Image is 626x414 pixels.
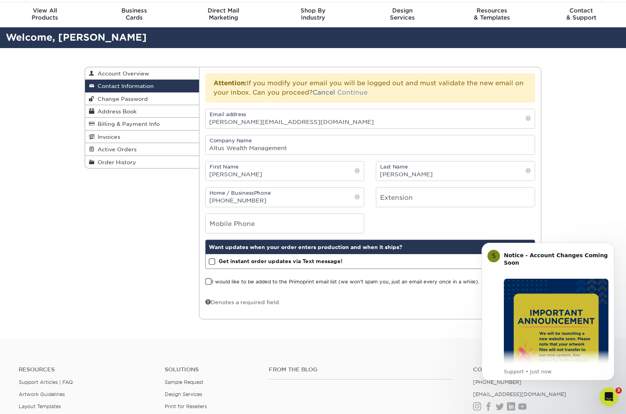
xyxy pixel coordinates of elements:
[94,159,136,165] span: Order History
[537,2,626,27] a: Contact& Support
[94,121,160,127] span: Billing & Payment Info
[85,67,199,80] a: Account Overview
[2,390,66,411] iframe: Google Customer Reviews
[94,96,148,102] span: Change Password
[89,2,179,27] a: BusinessCards
[206,240,535,254] div: Want updates when your order enters production and when it ships?
[358,2,447,27] a: DesignServices
[85,118,199,130] a: Billing & Payment Info
[447,7,537,21] div: & Templates
[537,7,626,14] span: Contact
[94,108,137,115] span: Address Book
[179,7,268,14] span: Direct Mail
[85,93,199,105] a: Change Password
[19,379,73,385] a: Support Articles | FAQ
[337,89,368,96] a: Continue
[179,7,268,21] div: Marketing
[94,70,149,77] span: Account Overview
[89,7,179,21] div: Cards
[89,7,179,14] span: Business
[85,105,199,118] a: Address Book
[599,387,618,406] iframe: Intercom live chat
[205,298,281,306] div: Denotes a required field.
[219,258,343,264] strong: Get instant order updates via Text message!
[165,403,207,409] a: Print for Resellers
[358,7,447,21] div: Services
[19,366,153,373] h4: Resources
[85,131,199,143] a: Invoices
[268,7,357,21] div: Industry
[179,2,268,27] a: Direct MailMarketing
[205,73,535,102] div: If you modify your email you will be logged out and must validate the new email on your inbox. Ca...
[447,2,537,27] a: Resources& Templates
[268,7,357,14] span: Shop By
[213,79,247,87] strong: Attention:
[268,2,357,27] a: Shop ByIndustry
[269,366,452,373] h4: From the Blog
[85,156,199,168] a: Order History
[473,391,566,397] a: [EMAIL_ADDRESS][DOMAIN_NAME]
[94,146,137,152] span: Active Orders
[94,83,154,89] span: Contact Information
[85,143,199,156] a: Active Orders
[165,366,257,373] h4: Solutions
[470,231,626,393] iframe: Intercom notifications message
[165,379,203,385] a: Sample Request
[85,80,199,92] a: Contact Information
[537,7,626,21] div: & Support
[165,391,202,397] a: Design Services
[615,387,622,394] span: 3
[447,7,537,14] span: Resources
[358,7,447,14] span: Design
[94,134,120,140] span: Invoices
[313,89,335,96] a: Cancel
[205,278,479,286] label: I would like to be added to the Primoprint email list (we won't spam you, just an email every onc...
